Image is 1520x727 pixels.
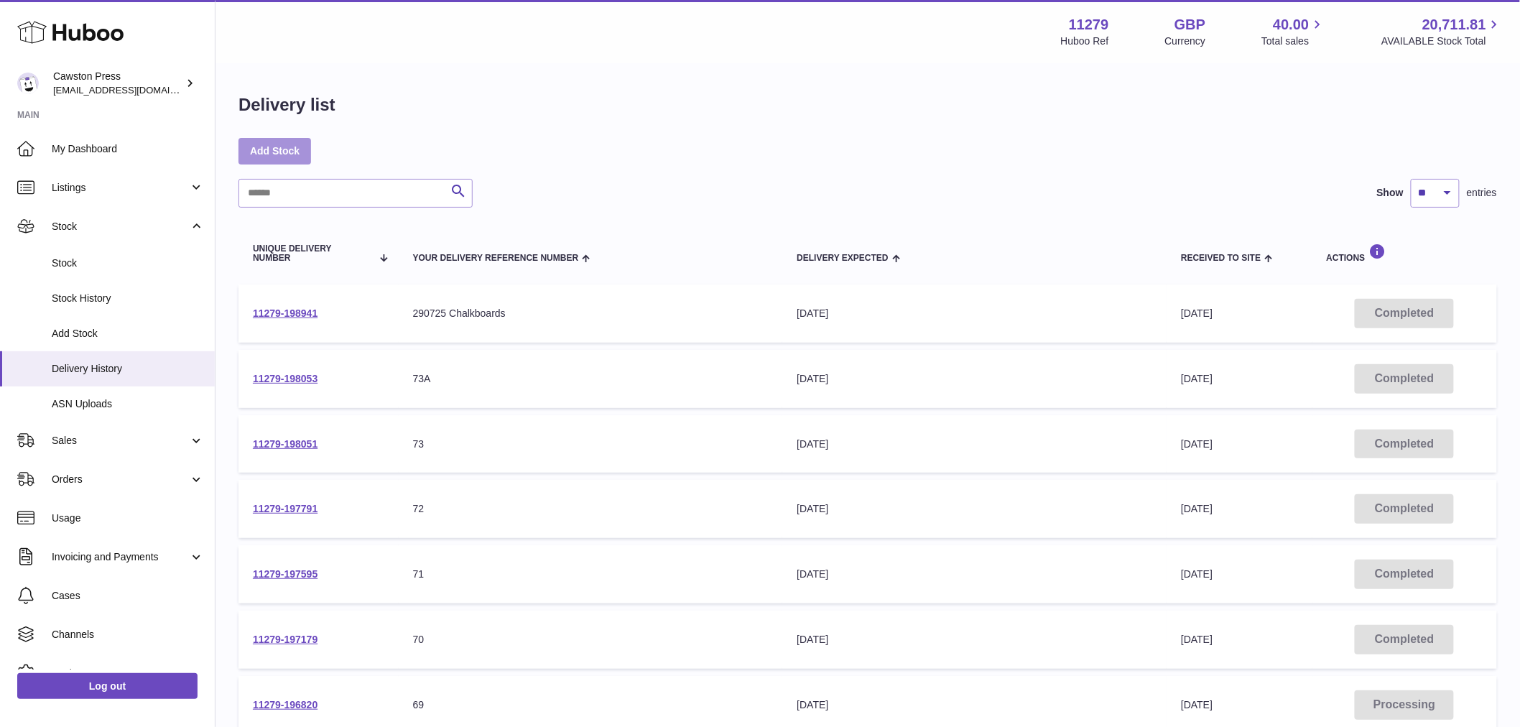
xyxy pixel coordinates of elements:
span: entries [1467,186,1497,200]
span: [DATE] [1181,438,1213,450]
a: 40.00 Total sales [1261,15,1325,48]
div: 71 [413,568,769,581]
img: internalAdmin-11279@internal.huboo.com [17,73,39,94]
label: Show [1377,186,1404,200]
span: 20,711.81 [1422,15,1486,34]
span: Orders [52,473,189,486]
span: Cases [52,589,204,603]
span: [DATE] [1181,699,1213,710]
a: 11279-198051 [253,438,318,450]
div: Actions [1327,244,1483,263]
span: Listings [52,181,189,195]
span: [DATE] [1181,373,1213,384]
strong: GBP [1174,15,1205,34]
span: Invoicing and Payments [52,550,189,564]
a: Log out [17,673,198,699]
div: 290725 Chalkboards [413,307,769,320]
div: [DATE] [797,698,1152,712]
div: Cawston Press [53,70,182,97]
span: Delivery History [52,362,204,376]
span: 40.00 [1273,15,1309,34]
div: [DATE] [797,568,1152,581]
span: Settings [52,667,204,680]
span: Usage [52,511,204,525]
a: 11279-197595 [253,568,318,580]
strong: 11279 [1069,15,1109,34]
div: [DATE] [797,307,1152,320]
span: Unique Delivery Number [253,244,371,263]
span: ASN Uploads [52,397,204,411]
span: AVAILABLE Stock Total [1381,34,1503,48]
h1: Delivery list [238,93,335,116]
span: Channels [52,628,204,642]
div: [DATE] [797,372,1152,386]
div: Huboo Ref [1061,34,1109,48]
div: 69 [413,698,769,712]
span: Stock [52,256,204,270]
a: 20,711.81 AVAILABLE Stock Total [1381,15,1503,48]
span: My Dashboard [52,142,204,156]
a: 11279-197179 [253,634,318,645]
div: 73 [413,437,769,451]
span: Stock History [52,292,204,305]
span: [DATE] [1181,634,1213,645]
div: 73A [413,372,769,386]
div: [DATE] [797,502,1152,516]
div: [DATE] [797,633,1152,647]
div: [DATE] [797,437,1152,451]
span: Your Delivery Reference Number [413,254,579,263]
div: 72 [413,502,769,516]
a: 11279-198053 [253,373,318,384]
span: Total sales [1261,34,1325,48]
div: 70 [413,633,769,647]
span: Received to Site [1181,254,1261,263]
span: Stock [52,220,189,233]
div: Currency [1165,34,1206,48]
a: 11279-196820 [253,699,318,710]
span: [DATE] [1181,307,1213,319]
span: Delivery Expected [797,254,888,263]
a: 11279-198941 [253,307,318,319]
span: Add Stock [52,327,204,341]
a: Add Stock [238,138,311,164]
a: 11279-197791 [253,503,318,514]
span: Sales [52,434,189,448]
span: [DATE] [1181,568,1213,580]
span: [EMAIL_ADDRESS][DOMAIN_NAME] [53,84,211,96]
span: [DATE] [1181,503,1213,514]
